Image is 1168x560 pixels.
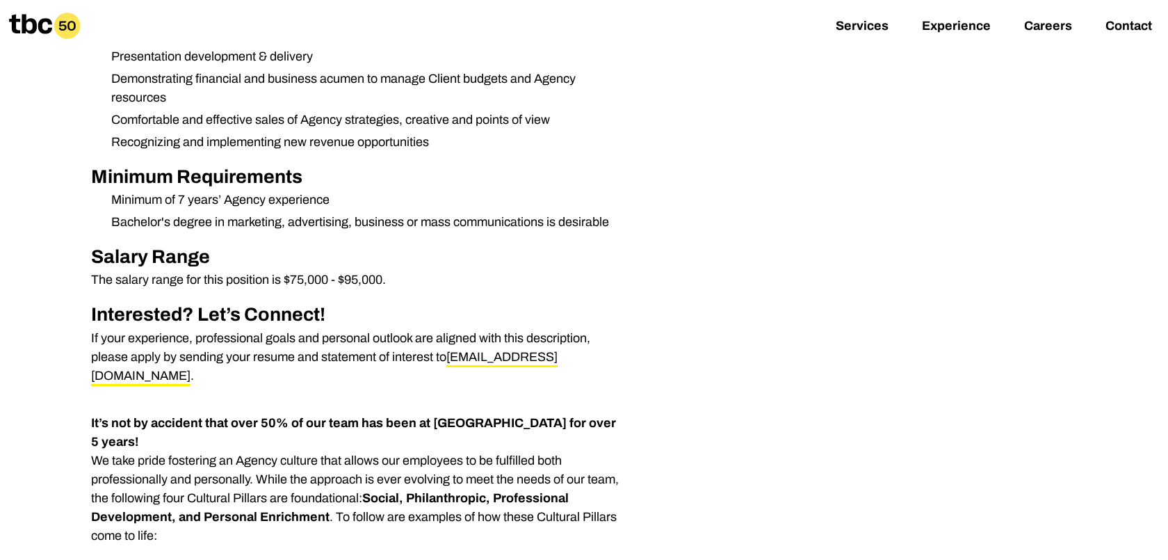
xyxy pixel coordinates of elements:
[91,163,625,191] h2: Minimum Requirements
[91,329,625,385] p: If your experience, professional goals and personal outlook are aligned with this description, pl...
[1105,19,1152,35] a: Contact
[1024,19,1072,35] a: Careers
[100,111,625,129] li: Comfortable and effective sales of Agency strategies, creative and points of view
[91,243,625,271] h2: Salary Range
[91,414,625,545] p: We take pride fostering an Agency culture that allows our employees to be fulfilled both professi...
[836,19,889,35] a: Services
[100,191,625,209] li: Minimum of 7 years’ Agency experience
[100,47,625,66] li: Presentation development & delivery
[91,301,625,329] h2: Interested? Let’s Connect!
[91,416,616,449] strong: It’s not by accident that over 50% of our team has been at [GEOGRAPHIC_DATA] for over 5 years!
[100,213,625,232] li: Bachelor's degree in marketing, advertising, business or mass communications is desirable
[91,271,625,289] p: The salary range for this position is $75,000 - $95,000.
[91,491,569,524] strong: Social, Philanthropic, Professional Development, and Personal Enrichment
[100,70,625,107] li: Demonstrating financial and business acumen to manage Client budgets and Agency resources
[922,19,991,35] a: Experience
[100,133,625,152] li: Recognizing and implementing new revenue opportunities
